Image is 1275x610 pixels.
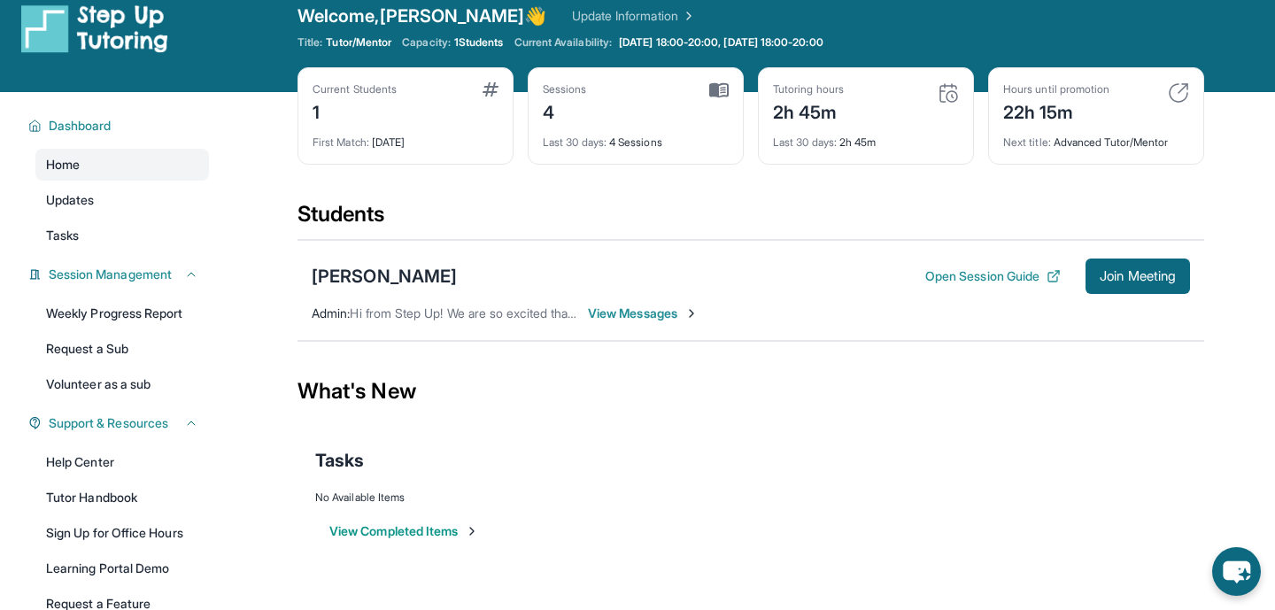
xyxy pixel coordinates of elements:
[46,227,79,244] span: Tasks
[297,200,1204,239] div: Students
[514,35,612,50] span: Current Availability:
[543,97,587,125] div: 4
[1003,135,1051,149] span: Next title :
[49,117,112,135] span: Dashboard
[709,82,729,98] img: card
[588,305,699,322] span: View Messages
[402,35,451,50] span: Capacity:
[42,117,198,135] button: Dashboard
[1003,82,1109,97] div: Hours until promotion
[49,266,172,283] span: Session Management
[684,306,699,320] img: Chevron-Right
[543,135,607,149] span: Last 30 days :
[938,82,959,104] img: card
[1168,82,1189,104] img: card
[1100,271,1176,282] span: Join Meeting
[773,135,837,149] span: Last 30 days :
[35,482,209,513] a: Tutor Handbook
[46,191,95,209] span: Updates
[1003,125,1189,150] div: Advanced Tutor/Mentor
[543,82,587,97] div: Sessions
[619,35,823,50] span: [DATE] 18:00-20:00, [DATE] 18:00-20:00
[35,333,209,365] a: Request a Sub
[773,125,959,150] div: 2h 45m
[297,352,1204,430] div: What's New
[454,35,504,50] span: 1 Students
[35,517,209,549] a: Sign Up for Office Hours
[773,82,844,97] div: Tutoring hours
[21,4,168,53] img: logo
[49,414,168,432] span: Support & Resources
[35,184,209,216] a: Updates
[313,135,369,149] span: First Match :
[315,490,1186,505] div: No Available Items
[773,97,844,125] div: 2h 45m
[312,305,350,320] span: Admin :
[35,149,209,181] a: Home
[313,97,397,125] div: 1
[297,35,322,50] span: Title:
[297,4,547,28] span: Welcome, [PERSON_NAME] 👋
[1212,547,1261,596] button: chat-button
[35,220,209,251] a: Tasks
[312,264,457,289] div: [PERSON_NAME]
[572,7,696,25] a: Update Information
[42,266,198,283] button: Session Management
[35,552,209,584] a: Learning Portal Demo
[1086,259,1190,294] button: Join Meeting
[46,156,80,174] span: Home
[925,267,1061,285] button: Open Session Guide
[326,35,391,50] span: Tutor/Mentor
[35,446,209,478] a: Help Center
[313,82,397,97] div: Current Students
[315,448,364,473] span: Tasks
[483,82,498,97] img: card
[1003,97,1109,125] div: 22h 15m
[35,297,209,329] a: Weekly Progress Report
[678,7,696,25] img: Chevron Right
[35,368,209,400] a: Volunteer as a sub
[313,125,498,150] div: [DATE]
[329,522,479,540] button: View Completed Items
[42,414,198,432] button: Support & Resources
[543,125,729,150] div: 4 Sessions
[615,35,827,50] a: [DATE] 18:00-20:00, [DATE] 18:00-20:00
